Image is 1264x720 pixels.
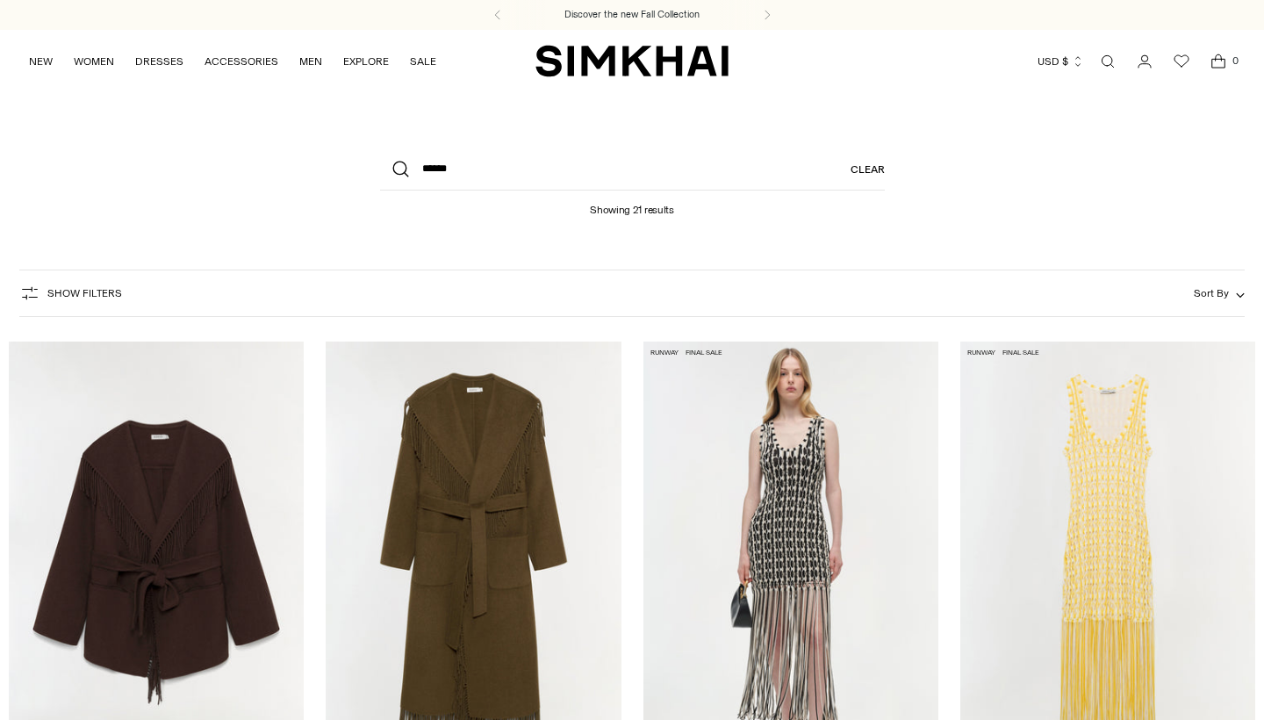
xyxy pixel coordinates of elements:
button: Search [380,148,422,191]
span: Sort By [1194,287,1229,299]
a: NEW [29,42,53,81]
button: USD $ [1038,42,1084,81]
span: 0 [1227,53,1243,68]
a: Wishlist [1164,44,1199,79]
a: ACCESSORIES [205,42,278,81]
a: Go to the account page [1127,44,1162,79]
a: EXPLORE [343,42,389,81]
a: Open cart modal [1201,44,1236,79]
a: DRESSES [135,42,183,81]
a: MEN [299,42,322,81]
a: Clear [851,148,885,191]
a: Open search modal [1090,44,1125,79]
button: Show Filters [19,279,122,307]
a: SALE [410,42,436,81]
a: Discover the new Fall Collection [564,8,700,22]
a: WOMEN [74,42,114,81]
a: SIMKHAI [535,44,729,78]
h1: Showing 21 results [590,191,674,216]
button: Sort By [1194,284,1245,303]
span: Show Filters [47,287,122,299]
